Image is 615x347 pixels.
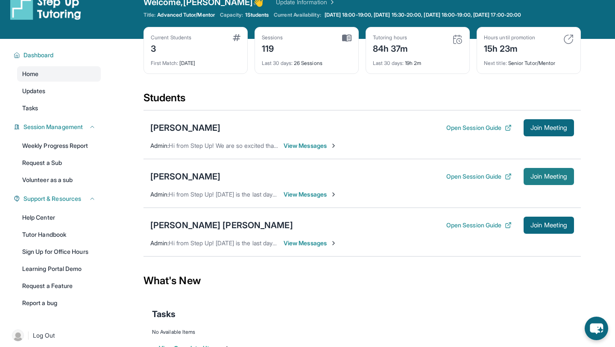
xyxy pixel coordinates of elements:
[330,142,337,149] img: Chevron-Right
[17,278,101,294] a: Request a Feature
[452,34,463,44] img: card
[151,60,178,66] span: First Match :
[274,12,321,18] span: Current Availability:
[262,34,283,41] div: Sessions
[262,55,351,67] div: 26 Sessions
[23,123,83,131] span: Session Management
[17,83,101,99] a: Updates
[17,210,101,225] a: Help Center
[484,34,535,41] div: Hours until promotion
[530,174,567,179] span: Join Meeting
[325,12,521,18] span: [DATE] 18:00-19:00, [DATE] 15:30-20:00, [DATE] 18:00-19:00, [DATE] 17:00-20:00
[17,100,101,116] a: Tasks
[284,190,337,199] span: View Messages
[323,12,523,18] a: [DATE] 18:00-19:00, [DATE] 15:30-20:00, [DATE] 18:00-19:00, [DATE] 17:00-20:00
[563,34,574,44] img: card
[262,41,283,55] div: 119
[446,221,512,229] button: Open Session Guide
[27,330,29,341] span: |
[330,240,337,247] img: Chevron-Right
[150,191,169,198] span: Admin :
[342,34,351,42] img: card
[150,171,220,182] div: [PERSON_NAME]
[373,55,463,67] div: 19h 2m
[245,12,269,18] span: 1 Students
[373,34,408,41] div: Tutoring hours
[446,172,512,181] button: Open Session Guide
[143,12,155,18] span: Title:
[524,119,574,136] button: Join Meeting
[17,244,101,259] a: Sign Up for Office Hours
[262,60,293,66] span: Last 30 days :
[150,219,293,231] div: [PERSON_NAME] [PERSON_NAME]
[143,262,581,300] div: What's New
[152,308,176,320] span: Tasks
[20,51,96,59] button: Dashboard
[524,217,574,234] button: Join Meeting
[152,329,572,335] div: No Available Items
[20,194,96,203] button: Support & Resources
[17,172,101,188] a: Volunteer as a sub
[17,261,101,276] a: Learning Portal Demo
[23,194,81,203] span: Support & Resources
[151,34,191,41] div: Current Students
[22,87,46,95] span: Updates
[150,239,169,247] span: Admin :
[9,326,101,345] a: |Log Out
[373,41,408,55] div: 84h 37m
[150,122,220,134] div: [PERSON_NAME]
[585,317,608,340] button: chat-button
[284,239,337,247] span: View Messages
[17,155,101,171] a: Request a Sub
[220,12,243,18] span: Capacity:
[22,70,38,78] span: Home
[330,191,337,198] img: Chevron-Right
[17,227,101,242] a: Tutor Handbook
[524,168,574,185] button: Join Meeting
[17,295,101,311] a: Report a bug
[157,12,214,18] span: Advanced Tutor/Mentor
[446,124,512,132] button: Open Session Guide
[530,125,567,130] span: Join Meeting
[530,223,567,228] span: Join Meeting
[151,41,191,55] div: 3
[143,91,581,110] div: Students
[484,60,507,66] span: Next title :
[373,60,404,66] span: Last 30 days :
[484,41,535,55] div: 15h 23m
[22,104,38,112] span: Tasks
[20,123,96,131] button: Session Management
[17,138,101,153] a: Weekly Progress Report
[150,142,169,149] span: Admin :
[151,55,240,67] div: [DATE]
[484,55,574,67] div: Senior Tutor/Mentor
[33,331,55,340] span: Log Out
[12,329,24,341] img: user-img
[233,34,240,41] img: card
[17,66,101,82] a: Home
[284,141,337,150] span: View Messages
[23,51,54,59] span: Dashboard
